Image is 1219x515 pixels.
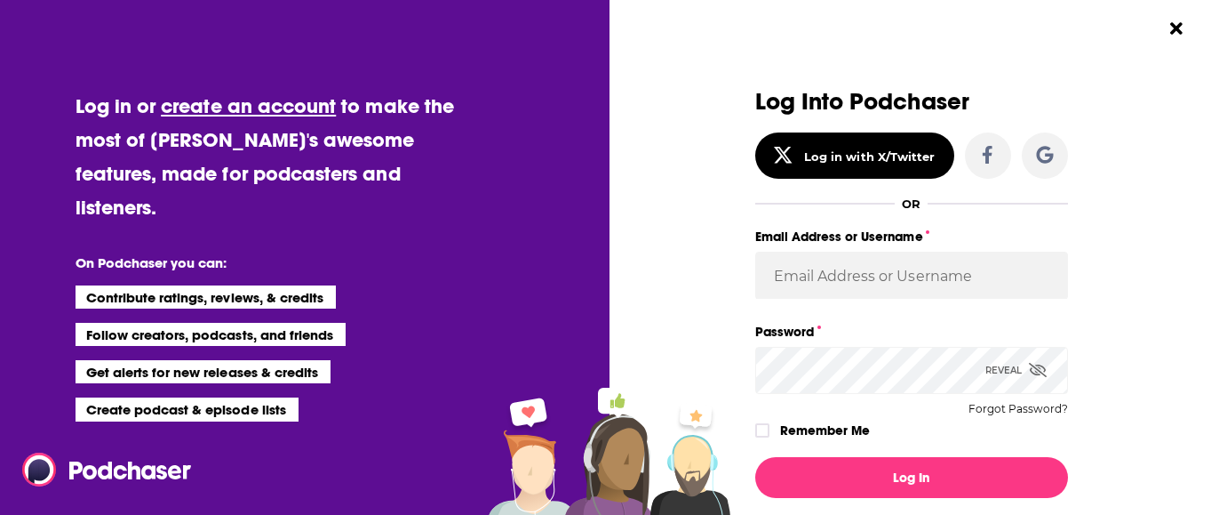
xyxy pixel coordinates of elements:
li: Follow creators, podcasts, and friends [76,323,347,346]
label: Remember Me [780,419,870,442]
div: Reveal [985,347,1047,394]
li: Create podcast & episode lists [76,398,299,421]
input: Email Address or Username [755,252,1068,300]
li: Contribute ratings, reviews, & credits [76,286,337,309]
button: Close Button [1159,12,1193,45]
div: OR [902,197,920,211]
button: Forgot Password? [968,403,1068,415]
li: On Podchaser you can: [76,254,431,271]
li: Get alerts for new releases & credits [76,360,331,383]
div: Log in with X/Twitter [804,149,935,164]
h3: Log Into Podchaser [755,89,1068,115]
a: create an account [161,93,336,118]
img: Podchaser - Follow, Share and Rate Podcasts [22,453,193,487]
label: Password [755,320,1068,343]
a: Podchaser - Follow, Share and Rate Podcasts [22,453,179,487]
label: Email Address or Username [755,225,1068,248]
button: Log In [755,457,1068,498]
button: Log in with X/Twitter [755,133,954,179]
